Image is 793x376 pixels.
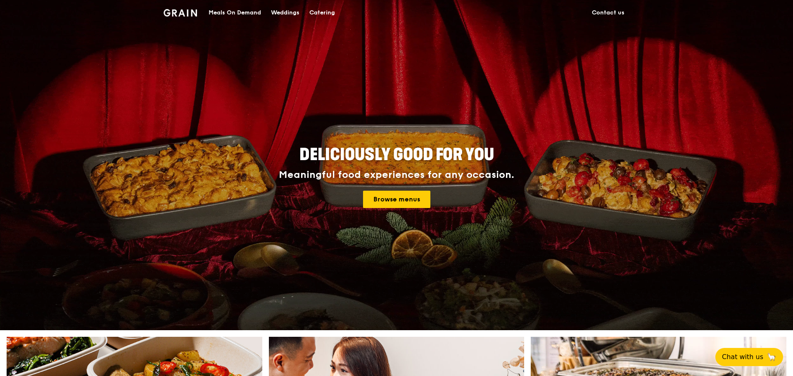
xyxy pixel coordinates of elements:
[587,0,629,25] a: Contact us
[271,0,299,25] div: Weddings
[304,0,340,25] a: Catering
[266,0,304,25] a: Weddings
[767,352,776,362] span: 🦙
[209,0,261,25] div: Meals On Demand
[363,191,430,208] a: Browse menus
[164,9,197,17] img: Grain
[715,348,783,366] button: Chat with us🦙
[722,352,763,362] span: Chat with us
[309,0,335,25] div: Catering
